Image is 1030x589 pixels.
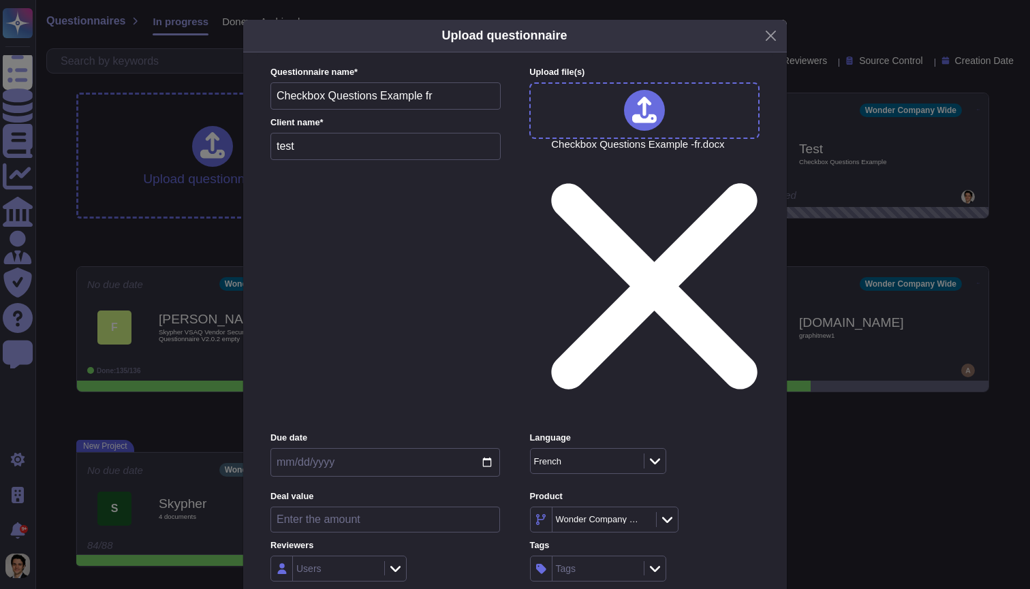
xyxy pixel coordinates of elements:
button: Close [760,25,781,46]
label: Product [530,492,760,501]
span: Upload file (s) [529,67,584,77]
label: Deal value [270,492,500,501]
input: Enter questionnaire name [270,82,501,110]
label: Language [530,434,760,443]
div: Wonder Company Wide [556,515,640,524]
label: Reviewers [270,541,500,550]
input: Enter the amount [270,507,500,532]
label: Tags [530,541,760,550]
label: Questionnaire name [270,68,501,77]
div: Users [296,564,322,573]
div: French [534,457,561,466]
label: Client name [270,118,501,127]
label: Due date [270,434,500,443]
span: Checkbox Questions Example -fr.docx [551,139,758,424]
input: Due date [270,448,500,477]
input: Enter company name of the client [270,133,501,160]
div: Tags [556,564,576,573]
h5: Upload questionnaire [441,27,567,45]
